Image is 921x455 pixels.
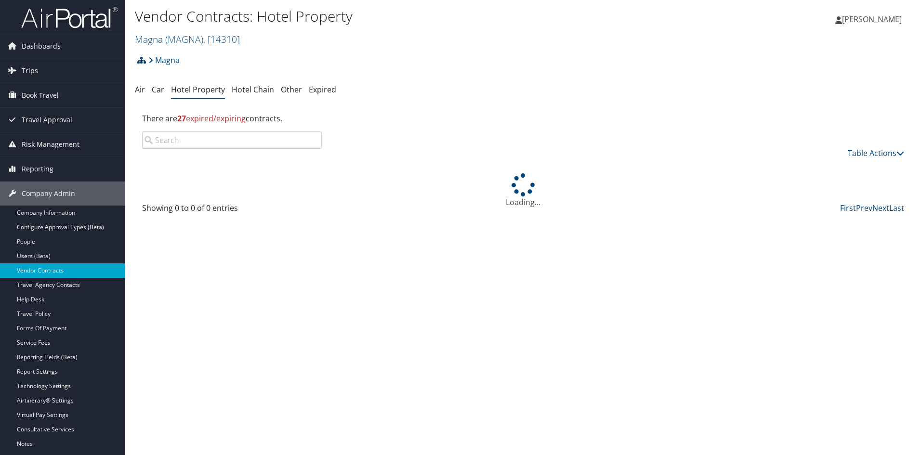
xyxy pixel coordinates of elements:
a: Expired [309,84,336,95]
a: [PERSON_NAME] [835,5,911,34]
a: Prev [856,203,872,213]
span: Dashboards [22,34,61,58]
a: Hotel Property [171,84,225,95]
span: , [ 14310 ] [203,33,240,46]
span: expired/expiring [177,113,246,124]
span: ( MAGNA ) [165,33,203,46]
span: Book Travel [22,83,59,107]
div: Loading... [135,173,911,208]
span: Trips [22,59,38,83]
span: Company Admin [22,182,75,206]
a: Last [889,203,904,213]
a: Table Actions [848,148,904,158]
span: Risk Management [22,132,79,156]
div: There are contracts. [135,105,911,131]
a: Other [281,84,302,95]
a: Hotel Chain [232,84,274,95]
a: Air [135,84,145,95]
a: Magna [148,51,180,70]
strong: 27 [177,113,186,124]
div: Showing 0 to 0 of 0 entries [142,202,322,219]
a: Car [152,84,164,95]
a: First [840,203,856,213]
h1: Vendor Contracts: Hotel Property [135,6,653,26]
span: Reporting [22,157,53,181]
img: airportal-logo.png [21,6,118,29]
span: [PERSON_NAME] [842,14,902,25]
span: Travel Approval [22,108,72,132]
a: Magna [135,33,240,46]
a: Next [872,203,889,213]
input: Search [142,131,322,149]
